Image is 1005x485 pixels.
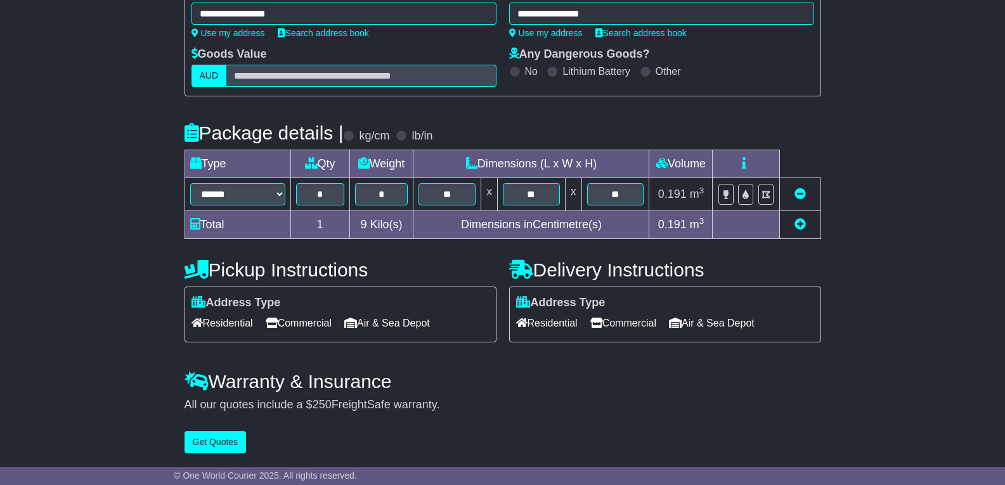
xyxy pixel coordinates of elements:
span: 9 [360,218,366,231]
td: Dimensions (L x W x H) [413,150,649,178]
td: x [481,178,498,211]
td: x [565,178,581,211]
label: Other [656,65,681,77]
span: Residential [191,313,253,333]
a: Use my address [509,28,583,38]
td: Qty [290,150,349,178]
h4: Delivery Instructions [509,259,821,280]
span: Residential [516,313,578,333]
span: © One World Courier 2025. All rights reserved. [174,470,357,481]
span: Commercial [266,313,332,333]
td: Volume [649,150,713,178]
td: 1 [290,211,349,239]
h4: Pickup Instructions [185,259,496,280]
div: All our quotes include a $ FreightSafe warranty. [185,398,821,412]
td: Kilo(s) [349,211,413,239]
a: Remove this item [794,188,806,200]
h4: Warranty & Insurance [185,371,821,392]
td: Dimensions in Centimetre(s) [413,211,649,239]
a: Search address book [278,28,369,38]
sup: 3 [699,186,704,195]
span: Commercial [590,313,656,333]
td: Type [185,150,290,178]
label: AUD [191,65,227,87]
label: Address Type [516,296,606,310]
label: Lithium Battery [562,65,630,77]
button: Get Quotes [185,431,247,453]
span: 250 [313,398,332,411]
span: m [690,188,704,200]
label: Any Dangerous Goods? [509,48,650,61]
td: Total [185,211,290,239]
a: Search address book [595,28,687,38]
span: 0.191 [658,218,687,231]
span: Air & Sea Depot [669,313,755,333]
label: kg/cm [359,129,389,143]
span: m [690,218,704,231]
h4: Package details | [185,122,344,143]
label: No [525,65,538,77]
a: Add new item [794,218,806,231]
label: lb/in [412,129,432,143]
span: 0.191 [658,188,687,200]
sup: 3 [699,216,704,226]
td: Weight [349,150,413,178]
a: Use my address [191,28,265,38]
label: Address Type [191,296,281,310]
label: Goods Value [191,48,267,61]
span: Air & Sea Depot [344,313,430,333]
